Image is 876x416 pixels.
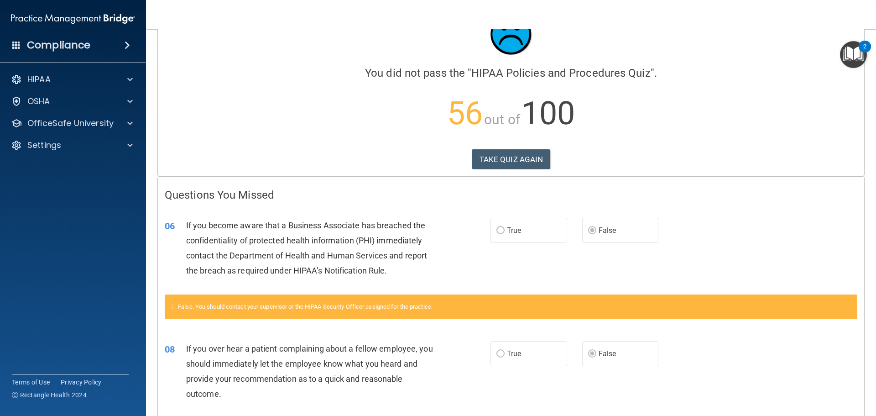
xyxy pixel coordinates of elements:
h4: You did not pass the " ". [165,67,857,79]
img: PMB logo [11,10,135,28]
a: HIPAA [11,74,133,85]
span: 56 [447,95,483,132]
span: True [507,226,521,235]
span: HIPAA Policies and Procedures Quiz [471,67,650,79]
input: False [588,351,596,358]
a: Settings [11,140,133,151]
span: 08 [165,344,175,355]
span: 06 [165,221,175,232]
span: True [507,349,521,358]
input: True [496,351,505,358]
span: out of [484,111,520,127]
p: OSHA [27,96,50,107]
span: If you over hear a patient complaining about a fellow employee, you should immediately let the em... [186,344,433,399]
a: OSHA [11,96,133,107]
span: Ⓒ Rectangle Health 2024 [12,390,87,400]
button: Open Resource Center, 2 new notifications [840,41,867,68]
span: False [599,226,616,235]
a: Terms of Use [12,378,50,387]
a: Privacy Policy [61,378,102,387]
input: False [588,227,596,234]
span: 100 [521,95,575,132]
p: Settings [27,140,61,151]
span: False. You should contact your supervisor or the HIPAA Security Officer assigned for the practice. [178,303,433,310]
span: False [599,349,616,358]
h4: Compliance [27,39,90,52]
div: 2 [863,47,866,58]
span: If you become aware that a Business Associate has breached the confidentiality of protected healt... [186,221,427,276]
p: HIPAA [27,74,51,85]
iframe: Drift Widget Chat Controller [718,351,865,388]
h4: Questions You Missed [165,189,857,201]
p: OfficeSafe University [27,118,114,129]
img: sad_face.ecc698e2.jpg [484,7,538,62]
input: True [496,227,505,234]
a: OfficeSafe University [11,118,133,129]
button: TAKE QUIZ AGAIN [472,149,551,169]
